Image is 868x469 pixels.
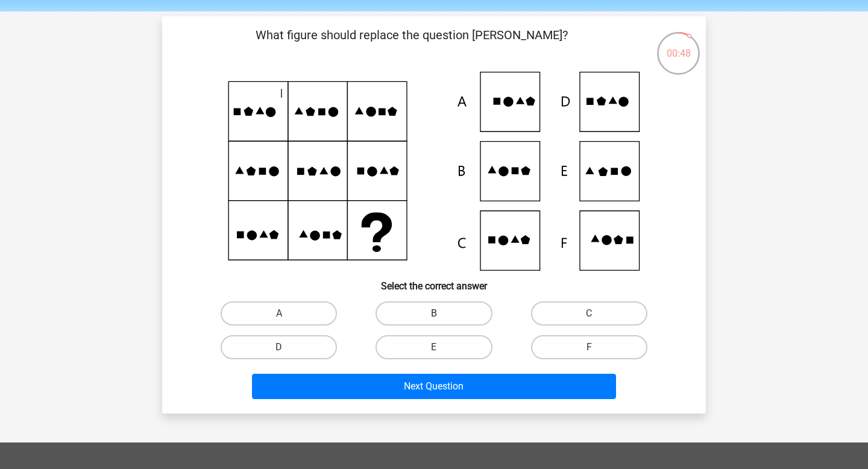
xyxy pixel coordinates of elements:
[221,301,337,326] label: A
[376,301,492,326] label: B
[531,301,647,326] label: C
[531,335,647,359] label: F
[376,335,492,359] label: E
[181,26,641,62] p: What figure should replace the question [PERSON_NAME]?
[181,271,687,292] h6: Select the correct answer
[221,335,337,359] label: D
[252,374,617,399] button: Next Question
[656,31,701,61] div: 00:48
